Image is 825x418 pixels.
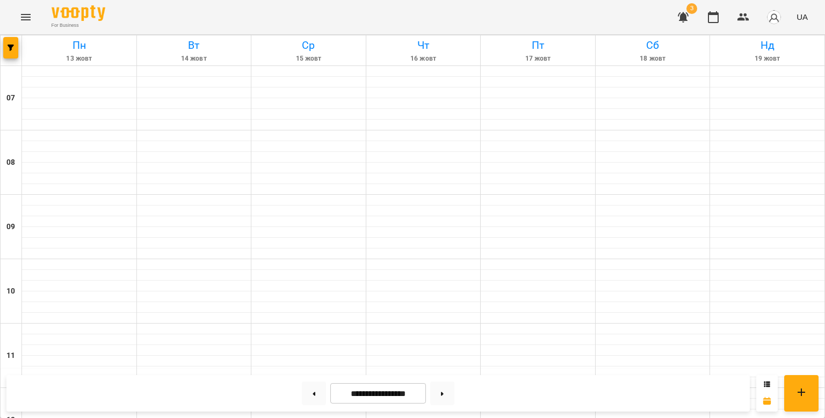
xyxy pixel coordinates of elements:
[766,10,781,25] img: avatar_s.png
[6,350,15,362] h6: 11
[6,157,15,168] h6: 08
[24,37,135,54] h6: Пн
[482,37,594,54] h6: Пт
[797,11,808,23] span: UA
[52,22,105,29] span: For Business
[13,4,39,30] button: Menu
[712,37,823,54] h6: Нд
[6,285,15,297] h6: 10
[139,37,250,54] h6: Вт
[597,37,708,54] h6: Сб
[712,54,823,64] h6: 19 жовт
[6,92,15,104] h6: 07
[24,54,135,64] h6: 13 жовт
[253,54,364,64] h6: 15 жовт
[792,7,812,27] button: UA
[6,221,15,233] h6: 09
[597,54,708,64] h6: 18 жовт
[52,5,105,21] img: Voopty Logo
[253,37,364,54] h6: Ср
[139,54,250,64] h6: 14 жовт
[482,54,594,64] h6: 17 жовт
[686,3,697,14] span: 3
[368,54,479,64] h6: 16 жовт
[368,37,479,54] h6: Чт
